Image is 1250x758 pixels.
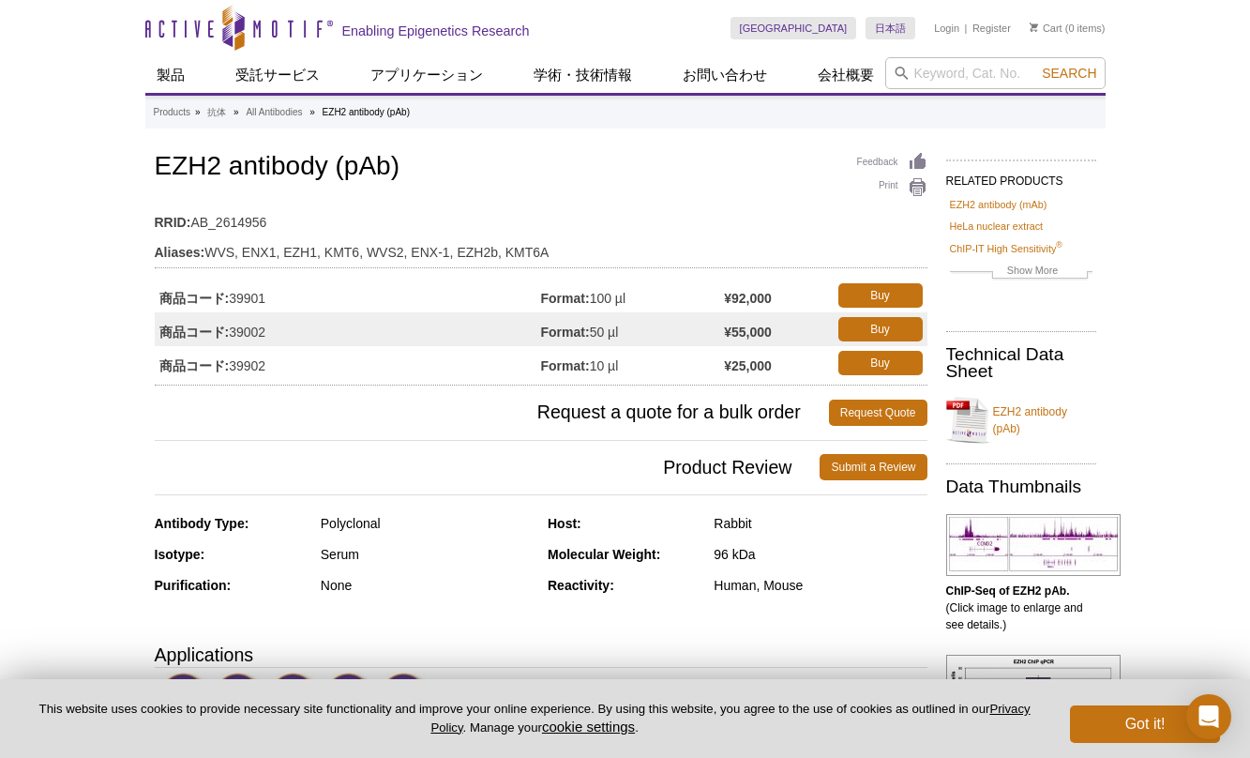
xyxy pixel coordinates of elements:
strong: Purification: [155,578,232,593]
b: ChIP-Seq of EZH2 pAb. [946,584,1070,598]
a: 受託サービス [224,57,331,93]
a: Submit a Review [820,454,926,480]
a: 学術・技術情報 [522,57,643,93]
strong: 商品コード: [159,290,230,307]
strong: RRID: [155,214,191,231]
a: 日本語 [866,17,915,39]
a: Buy [838,351,923,375]
a: アプリケーション [359,57,494,93]
div: None [321,577,534,594]
a: HeLa nuclear extract [950,218,1044,235]
td: WVS, ENX1, EZH1, KMT6, WVS2, ENX-1, EZH2b, KMT6A [155,233,927,263]
td: 10 µl [541,346,725,380]
div: Serum [321,546,534,563]
strong: Molecular Weight: [548,547,660,562]
strong: Reactivity: [548,578,614,593]
a: 抗体 [207,104,226,121]
strong: ¥25,000 [724,357,772,374]
button: cookie settings [542,719,635,735]
a: Print [857,177,927,198]
img: Your Cart [1030,23,1038,32]
li: | [965,17,968,39]
h3: Applications [155,641,927,669]
a: Privacy Policy [430,702,1030,734]
a: All Antibodies [246,104,302,121]
a: EZH2 antibody (pAb) [946,392,1096,448]
div: Rabbit [714,515,926,532]
h2: Data Thumbnails [946,478,1096,495]
a: Buy [838,317,923,341]
td: 39901 [155,279,541,312]
span: Product Review [155,454,821,480]
a: Feedback [857,152,927,173]
h2: RELATED PRODUCTS [946,159,1096,193]
li: » [309,107,315,117]
a: Register [972,22,1011,35]
img: ChIP-Seq Validated [269,673,321,724]
strong: 商品コード: [159,324,230,341]
strong: ¥55,000 [724,324,772,341]
a: お問い合わせ [671,57,778,93]
h2: Technical Data Sheet [946,346,1096,380]
a: Login [934,22,959,35]
span: Search [1042,66,1096,81]
div: Open Intercom Messenger [1186,694,1231,739]
a: Buy [838,283,923,308]
li: » [233,107,239,117]
strong: Host: [548,516,581,531]
div: Human, Mouse [714,577,926,594]
span: Request a quote for a bulk order [155,400,829,426]
img: EZH2 antibody (pAb) tested by ChIP-Seq. [946,514,1121,576]
h1: EZH2 antibody (pAb) [155,152,927,184]
li: EZH2 antibody (pAb) [323,107,410,117]
p: This website uses cookies to provide necessary site functionality and improve your online experie... [30,701,1039,736]
input: Keyword, Cat. No. [885,57,1106,89]
button: Got it! [1070,705,1220,743]
a: Show More [950,262,1092,283]
p: (Click image to enlarge and see details.) [946,583,1096,633]
td: 39902 [155,346,541,380]
img: Immunofluorescence Validated [380,673,431,724]
a: Request Quote [829,400,927,426]
button: Search [1036,65,1102,82]
div: 96 kDa [714,546,926,563]
a: ChIP-IT High Sensitivity® [950,240,1062,257]
img: Immunoprecipitation Validated [324,673,376,724]
div: Polyclonal [321,515,534,532]
td: 50 µl [541,312,725,346]
strong: Format: [541,290,590,307]
td: 100 µl [541,279,725,312]
li: (0 items) [1030,17,1106,39]
a: 会社概要 [806,57,885,93]
td: AB_2614956 [155,203,927,233]
strong: Format: [541,324,590,341]
strong: Antibody Type: [155,516,249,531]
h2: Enabling Epigenetics Research [342,23,530,39]
td: 39002 [155,312,541,346]
a: Products [154,104,190,121]
strong: Isotype: [155,547,205,562]
a: EZH2 antibody (mAb) [950,196,1047,213]
strong: 商品コード: [159,357,230,374]
strong: Aliases: [155,244,205,261]
a: Cart [1030,22,1062,35]
sup: ® [1056,240,1062,250]
a: 製品 [145,57,196,93]
strong: ¥92,000 [724,290,772,307]
img: CUT&RUN Validated [159,673,211,724]
img: ChIP Validated [214,673,265,724]
strong: Format: [541,357,590,374]
li: » [195,107,201,117]
a: [GEOGRAPHIC_DATA] [730,17,857,39]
